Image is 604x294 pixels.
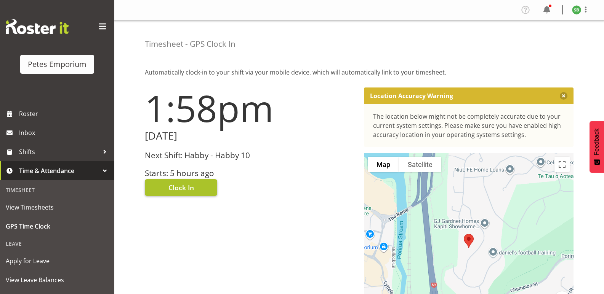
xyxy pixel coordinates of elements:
[19,165,99,176] span: Time & Attendance
[593,129,600,155] span: Feedback
[2,251,112,270] a: Apply for Leave
[145,40,236,48] h4: Timesheet - GPS Clock In
[6,274,109,286] span: View Leave Balances
[370,92,453,100] p: Location Accuracy Warning
[145,179,217,196] button: Clock In
[590,121,604,173] button: Feedback - Show survey
[2,217,112,236] a: GPS Time Clock
[145,169,355,178] h3: Starts: 5 hours ago
[6,255,109,267] span: Apply for Leave
[145,130,355,142] h2: [DATE]
[373,112,565,139] div: The location below might not be completely accurate due to your current system settings. Please m...
[6,19,69,34] img: Rosterit website logo
[2,182,112,198] div: Timesheet
[6,202,109,213] span: View Timesheets
[145,151,355,160] h3: Next Shift: Habby - Habby 10
[399,157,441,172] button: Show satellite imagery
[6,221,109,232] span: GPS Time Clock
[168,183,194,192] span: Clock In
[19,146,99,157] span: Shifts
[19,108,111,119] span: Roster
[554,157,570,172] button: Toggle fullscreen view
[572,5,581,14] img: stephanie-burden9828.jpg
[2,198,112,217] a: View Timesheets
[145,68,574,77] p: Automatically clock-in to your shift via your mobile device, which will automatically link to you...
[368,157,399,172] button: Show street map
[145,87,355,129] h1: 1:58pm
[2,270,112,289] a: View Leave Balances
[28,59,87,70] div: Petes Emporium
[560,92,567,100] button: Close message
[19,127,111,138] span: Inbox
[2,236,112,251] div: Leave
